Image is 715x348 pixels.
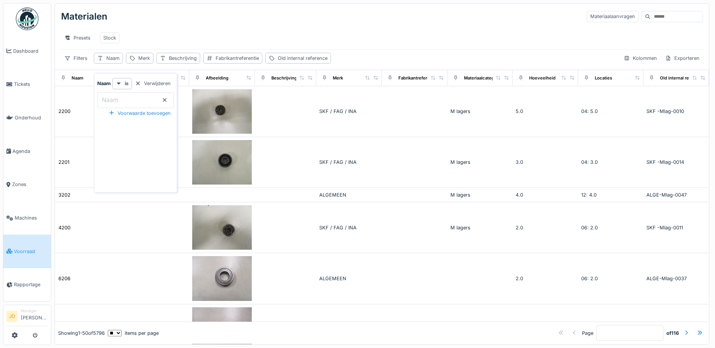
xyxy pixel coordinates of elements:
strong: of 116 [666,330,679,337]
div: M lagers [450,108,510,115]
div: Materiaalcategorie [464,75,502,81]
span: Onderhoud [15,114,48,121]
label: Naam [100,95,120,104]
div: Presets [61,32,94,43]
div: Materialen [61,7,107,26]
div: Verwijderen [132,78,174,89]
div: Voorwaarde toevoegen [106,108,174,118]
div: 6206 [58,275,70,282]
img: 4200 [192,205,252,250]
div: SKF / FAG / INA [319,159,379,166]
div: 4200 [58,224,70,231]
span: 06: 2.0 [581,276,598,281]
div: Naam [72,75,83,81]
span: Zones [12,181,48,188]
div: items per page [108,330,159,337]
div: 2.0 [516,275,575,282]
span: Voorraad [14,248,48,255]
div: 3202 [58,191,70,198]
div: Merk [138,55,150,62]
span: Agenda [12,148,48,155]
div: Fabrikantreferentie [216,55,259,62]
div: Materiaalaanvragen [587,11,638,22]
strong: is [125,80,129,87]
span: 04: 5.0 [581,108,598,114]
div: 2201 [58,159,69,166]
div: SKF -Mlag-0014 [646,159,706,166]
div: Showing 1 - 50 of 5796 [58,330,105,337]
img: 2201 [192,140,252,185]
div: Exporteren [662,53,703,64]
li: JD [6,311,18,322]
div: 5.0 [516,108,575,115]
div: SKF -Mlag-0010 [646,108,706,115]
div: 4.0 [516,191,575,198]
div: SKF / FAG / INA [319,108,379,115]
div: ALGE-Mlag-0047 [646,191,706,198]
li: [PERSON_NAME] [21,308,48,324]
div: Old internal reference [660,75,705,81]
span: 04: 3.0 [581,159,598,165]
div: Filters [61,53,91,64]
img: Badge_color-CXgf-gQk.svg [16,8,38,30]
div: M lagers [450,191,510,198]
div: Fabrikantreferentie [398,75,438,81]
strong: Naam [97,80,111,87]
div: ALGE-Mlag-0037 [646,275,706,282]
div: Stock [103,34,116,41]
span: Rapportage [14,281,48,288]
div: Hoeveelheid [529,75,556,81]
div: SKF / FAG / INA [319,224,379,231]
div: 2.0 [516,224,575,231]
div: Afbeelding [206,75,228,81]
img: 2200 [192,89,252,134]
div: ALGEMEEN [319,191,379,198]
div: Old internal reference [278,55,328,62]
div: 3.0 [516,159,575,166]
div: SKF -Mlag-0011 [646,224,706,231]
div: Beschrijving [169,55,197,62]
div: Kolommen [620,53,660,64]
span: 12: 4.0 [581,192,597,198]
span: Machines [15,214,48,221]
span: Dashboard [13,47,48,55]
span: 06: 2.0 [581,225,598,230]
div: Merk [333,75,343,81]
span: Tickets [14,81,48,88]
div: 2200 [58,108,70,115]
div: M lagers [450,159,510,166]
div: Beschrijving [271,75,297,81]
div: Locaties [595,75,612,81]
div: Page [582,330,593,337]
div: Naam [106,55,119,62]
div: M lagers [450,224,510,231]
img: 6206 [192,256,252,301]
div: ALGEMEEN [319,275,379,282]
div: Manager [21,308,48,314]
